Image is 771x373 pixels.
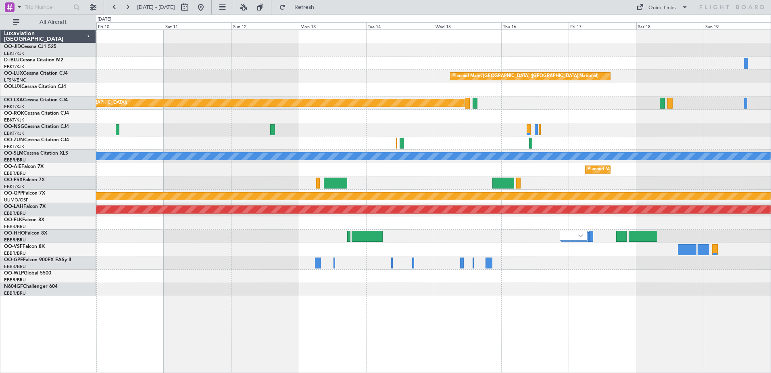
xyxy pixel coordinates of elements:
a: EBBR/BRU [4,264,26,270]
a: OO-WLPGlobal 5500 [4,271,51,276]
a: EBKT/KJK [4,64,24,70]
span: OO-AIE [4,164,21,169]
a: OO-LXACessna Citation CJ4 [4,98,68,103]
span: OO-GPE [4,258,23,262]
input: Trip Number [25,1,71,13]
span: OO-FSX [4,178,23,182]
span: OO-VSF [4,244,23,249]
a: OO-FSXFalcon 7X [4,178,45,182]
a: EBKT/KJK [4,50,24,57]
span: All Aircraft [21,19,85,25]
span: OO-GPP [4,191,23,196]
a: OO-LUXCessna Citation CJ4 [4,71,68,76]
span: [DATE] - [DATE] [137,4,175,11]
span: OO-LXA [4,98,23,103]
span: OO-SLM [4,151,23,156]
a: OO-LAHFalcon 7X [4,204,46,209]
div: Quick Links [648,4,676,12]
div: Sat 11 [164,22,231,29]
a: OO-ROKCessna Citation CJ4 [4,111,69,116]
div: Fri 17 [569,22,636,29]
a: EBKT/KJK [4,130,24,136]
div: Sun 12 [231,22,299,29]
a: OO-GPEFalcon 900EX EASy II [4,258,71,262]
div: Tue 14 [366,22,433,29]
a: N604GFChallenger 604 [4,284,58,289]
a: OO-ELKFalcon 8X [4,218,44,222]
button: Quick Links [632,1,692,14]
span: OO-ZUN [4,138,24,142]
a: OO-GPPFalcon 7X [4,191,45,196]
span: N604GF [4,284,23,289]
a: EBKT/KJK [4,117,24,123]
span: Refresh [288,4,321,10]
span: OO-ELK [4,218,22,222]
div: Sun 19 [704,22,771,29]
a: OO-NSGCessna Citation CJ4 [4,124,69,129]
a: EBBR/BRU [4,170,26,176]
a: OO-JIDCessna CJ1 525 [4,44,56,49]
a: EBKT/KJK [4,184,24,190]
span: OO-LUX [4,71,23,76]
a: EBBR/BRU [4,157,26,163]
div: Planned Maint [GEOGRAPHIC_DATA] ([GEOGRAPHIC_DATA] National) [452,70,598,82]
a: OO-HHOFalcon 8X [4,231,47,236]
div: Wed 15 [434,22,501,29]
div: Thu 16 [501,22,569,29]
a: EBBR/BRU [4,250,26,256]
a: EBBR/BRU [4,210,26,216]
div: Sat 18 [636,22,704,29]
a: EBKT/KJK [4,104,24,110]
a: OO-AIEFalcon 7X [4,164,44,169]
img: arrow-gray.svg [578,234,583,237]
a: EBBR/BRU [4,237,26,243]
a: OO-ZUNCessna Citation CJ4 [4,138,69,142]
span: OO-WLP [4,271,24,276]
span: OO-JID [4,44,21,49]
div: [DATE] [98,16,111,23]
span: OO-LAH [4,204,23,209]
a: EBBR/BRU [4,224,26,230]
span: OO-NSG [4,124,24,129]
button: All Aircraft [9,16,88,29]
div: Mon 13 [299,22,366,29]
span: OO-HHO [4,231,25,236]
a: D-IBLUCessna Citation M2 [4,58,63,63]
a: EBKT/KJK [4,144,24,150]
span: D-IBLU [4,58,20,63]
a: OO-VSFFalcon 8X [4,244,45,249]
a: OO-SLMCessna Citation XLS [4,151,68,156]
button: Refresh [275,1,324,14]
a: EBBR/BRU [4,290,26,296]
a: LFSN/ENC [4,77,26,83]
a: EBBR/BRU [4,277,26,283]
div: Fri 10 [96,22,164,29]
span: OOLUX [4,84,21,89]
span: OO-ROK [4,111,24,116]
a: OOLUXCessna Citation CJ4 [4,84,66,89]
a: UUMO/OSF [4,197,28,203]
div: Planned Maint [GEOGRAPHIC_DATA] ([GEOGRAPHIC_DATA] National) [588,163,733,176]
